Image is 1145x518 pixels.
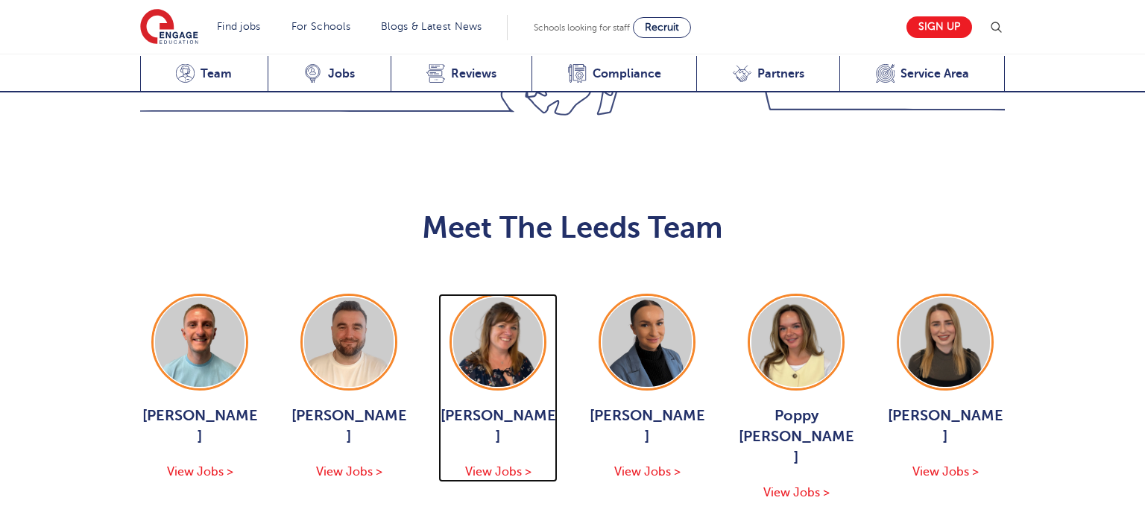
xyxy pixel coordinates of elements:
a: Reviews [391,56,532,92]
img: Poppy Burnside [751,297,841,387]
img: Holly Johnson [602,297,692,387]
span: Team [201,66,232,81]
a: Sign up [906,16,972,38]
a: Team [140,56,268,92]
img: George Dignam [155,297,245,387]
span: View Jobs > [912,465,979,478]
a: [PERSON_NAME] View Jobs > [886,294,1005,481]
span: View Jobs > [465,465,532,478]
a: Partners [696,56,839,92]
span: Schools looking for staff [534,22,630,33]
img: Chris Rushton [304,297,394,387]
span: Jobs [328,66,355,81]
a: Blogs & Latest News [381,21,482,32]
a: For Schools [291,21,350,32]
span: View Jobs > [614,465,681,478]
img: Joanne Wright [453,297,543,387]
a: [PERSON_NAME] View Jobs > [289,294,409,481]
span: Service Area [900,66,969,81]
span: Poppy [PERSON_NAME] [736,405,856,468]
a: Recruit [633,17,691,38]
span: Compliance [593,66,661,81]
span: View Jobs > [316,465,382,478]
span: [PERSON_NAME] [140,405,259,447]
span: View Jobs > [167,465,233,478]
h2: Meet The Leeds Team [140,210,1005,246]
a: Find jobs [217,21,261,32]
span: [PERSON_NAME] [886,405,1005,447]
a: [PERSON_NAME] View Jobs > [587,294,707,481]
a: Service Area [839,56,1005,92]
span: [PERSON_NAME] [289,405,409,447]
a: Compliance [532,56,696,92]
span: Recruit [645,22,679,33]
span: [PERSON_NAME] [438,405,558,447]
span: Reviews [451,66,496,81]
span: [PERSON_NAME] [587,405,707,447]
a: Poppy [PERSON_NAME] View Jobs > [736,294,856,502]
span: Partners [757,66,804,81]
img: Layla McCosker [900,297,990,387]
img: Engage Education [140,9,198,46]
span: View Jobs > [763,486,830,499]
a: [PERSON_NAME] View Jobs > [438,294,558,481]
a: Jobs [268,56,391,92]
a: [PERSON_NAME] View Jobs > [140,294,259,481]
